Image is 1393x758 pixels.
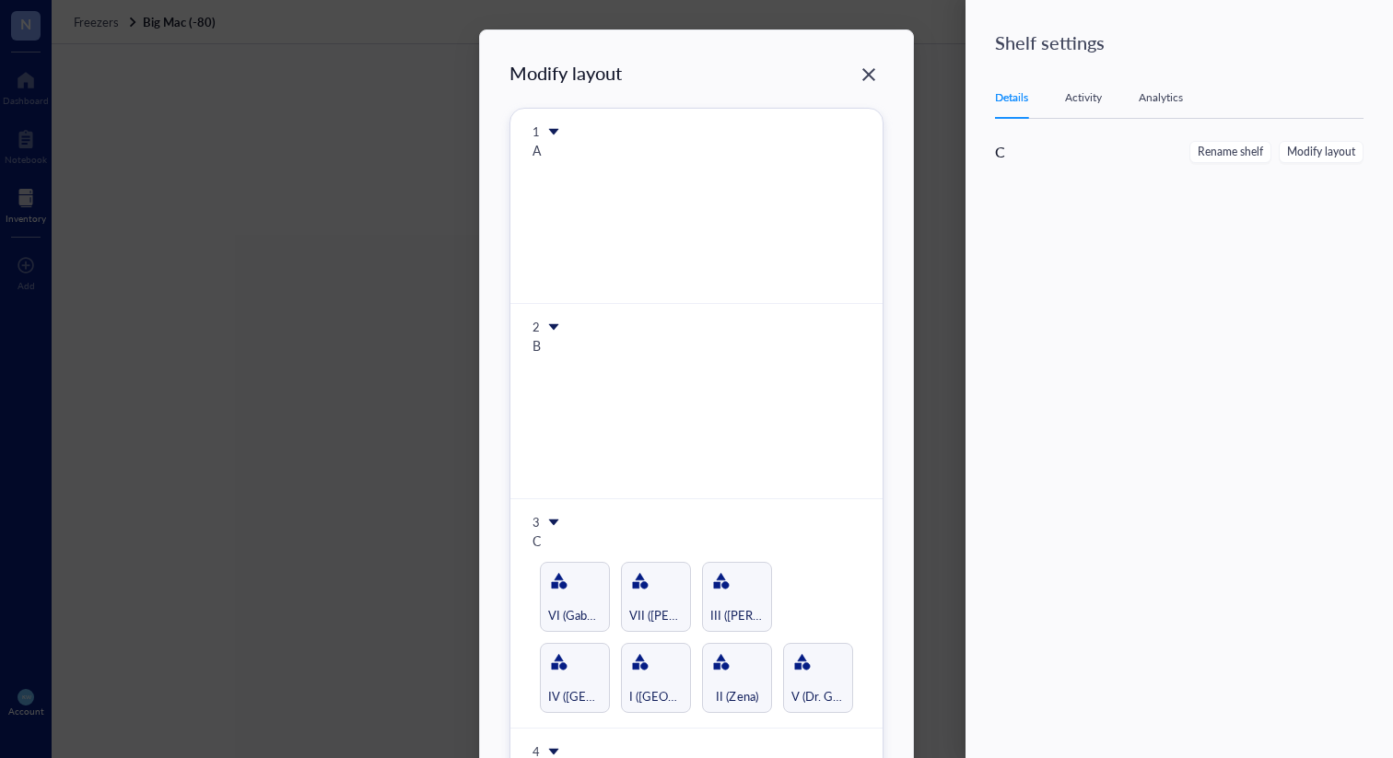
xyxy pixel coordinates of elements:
[783,643,853,713] div: V (Dr. Gaby_Siaje)
[533,140,860,160] div: A
[540,643,610,713] div: IV ([GEOGRAPHIC_DATA])
[629,606,749,624] span: VII ([PERSON_NAME])
[540,562,610,632] div: VI (Gabby)
[533,319,540,335] div: 2
[854,64,884,86] span: Close
[533,123,540,140] div: 1
[548,606,603,624] span: VI (Gabby)
[629,687,765,705] span: I ([GEOGRAPHIC_DATA])
[533,335,860,356] div: B
[621,562,691,632] div: VII ([PERSON_NAME])
[621,643,691,713] div: I ([GEOGRAPHIC_DATA])
[509,60,622,86] div: Modify layout
[710,606,825,624] span: III ([PERSON_NAME])
[716,687,757,705] span: II (Zena)
[854,60,884,89] button: Close
[791,687,884,705] span: V (Dr. Gaby_Siaje)
[702,562,772,632] div: III ([PERSON_NAME])
[533,514,540,531] div: 3
[702,643,772,713] div: II (Zena)
[533,531,860,551] div: C
[548,687,692,705] span: IV ([GEOGRAPHIC_DATA])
